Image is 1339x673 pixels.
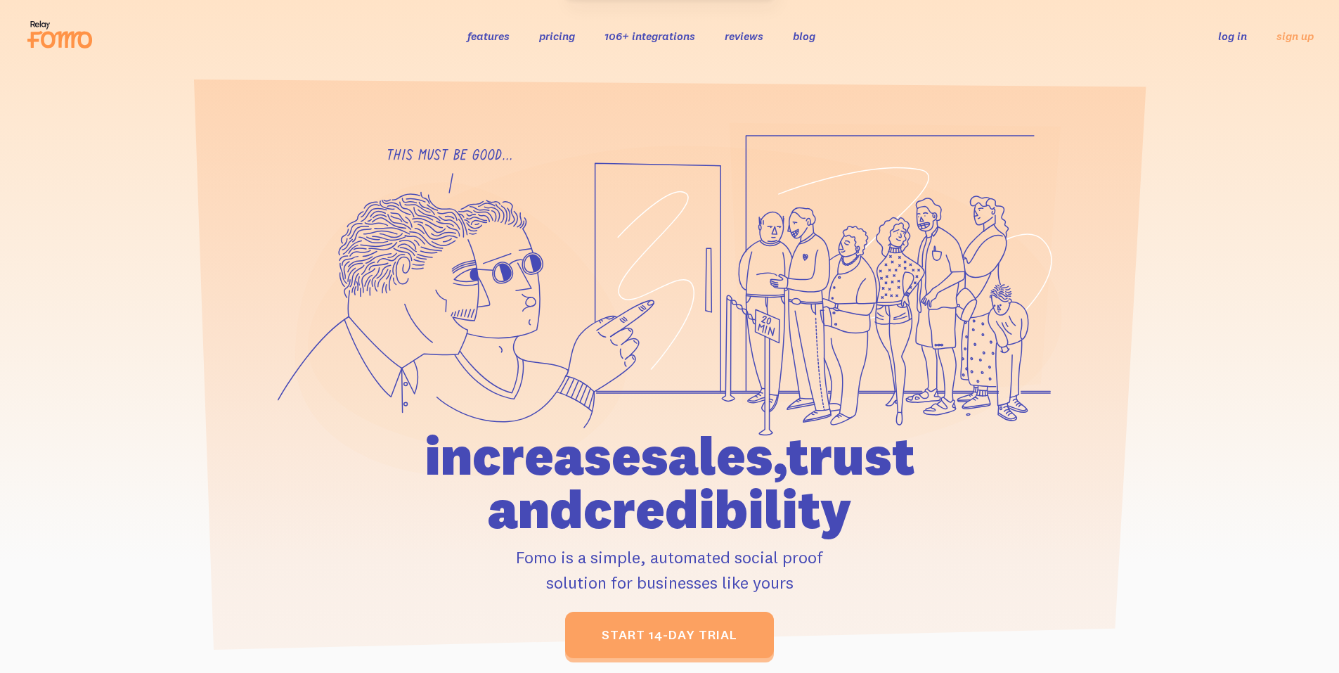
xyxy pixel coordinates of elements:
[565,612,774,658] a: start 14-day trial
[344,544,995,595] p: Fomo is a simple, automated social proof solution for businesses like yours
[1218,29,1247,43] a: log in
[467,29,510,43] a: features
[1276,29,1314,44] a: sign up
[539,29,575,43] a: pricing
[793,29,815,43] a: blog
[725,29,763,43] a: reviews
[604,29,695,43] a: 106+ integrations
[344,429,995,536] h1: increase sales, trust and credibility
